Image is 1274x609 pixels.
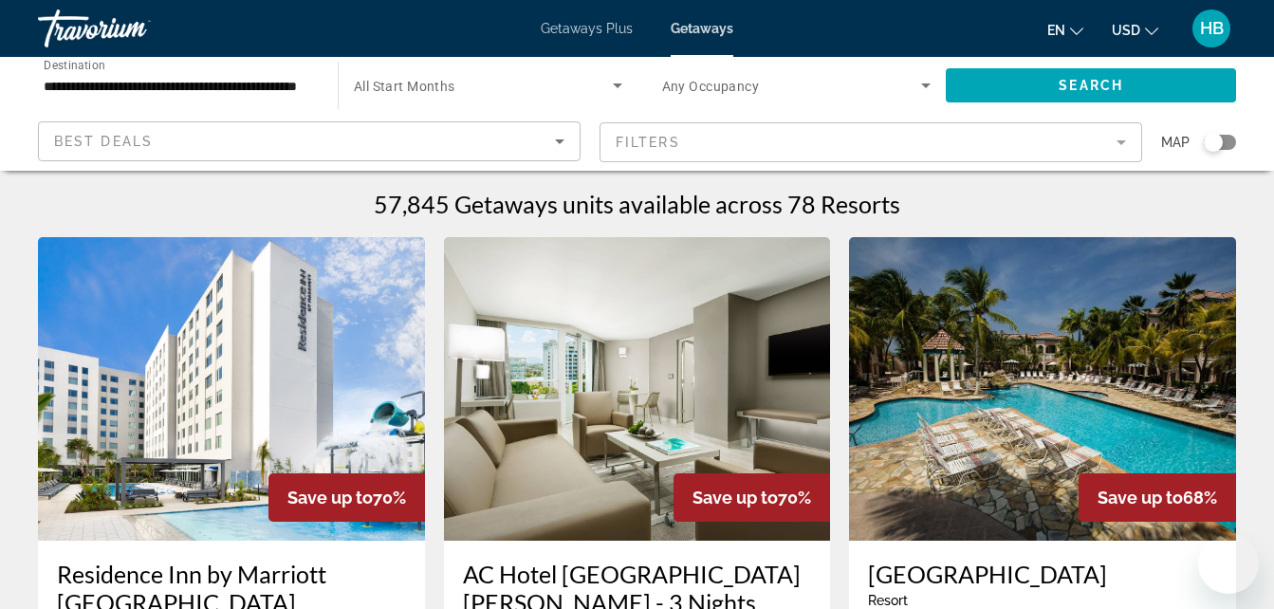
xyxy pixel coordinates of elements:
[1187,9,1236,48] button: User Menu
[1098,488,1183,507] span: Save up to
[38,237,425,541] img: RW25E01X.jpg
[444,237,831,541] img: RM58I01X.jpg
[38,4,228,53] a: Travorium
[1059,78,1123,93] span: Search
[287,488,373,507] span: Save up to
[671,21,733,36] a: Getaways
[1079,473,1236,522] div: 68%
[374,190,900,218] h1: 57,845 Getaways units available across 78 Resorts
[54,134,153,149] span: Best Deals
[1112,23,1140,38] span: USD
[600,121,1142,163] button: Filter
[54,130,564,153] mat-select: Sort by
[354,79,455,94] span: All Start Months
[1161,129,1190,156] span: Map
[1047,16,1083,44] button: Change language
[692,488,778,507] span: Save up to
[268,473,425,522] div: 70%
[849,237,1236,541] img: ii_cpv1.jpg
[946,68,1236,102] button: Search
[1200,19,1224,38] span: HB
[1198,533,1259,594] iframe: Button to launch messaging window
[868,593,908,608] span: Resort
[541,21,633,36] a: Getaways Plus
[662,79,760,94] span: Any Occupancy
[674,473,830,522] div: 70%
[868,560,1217,588] a: [GEOGRAPHIC_DATA]
[44,58,105,71] span: Destination
[1112,16,1158,44] button: Change currency
[1047,23,1065,38] span: en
